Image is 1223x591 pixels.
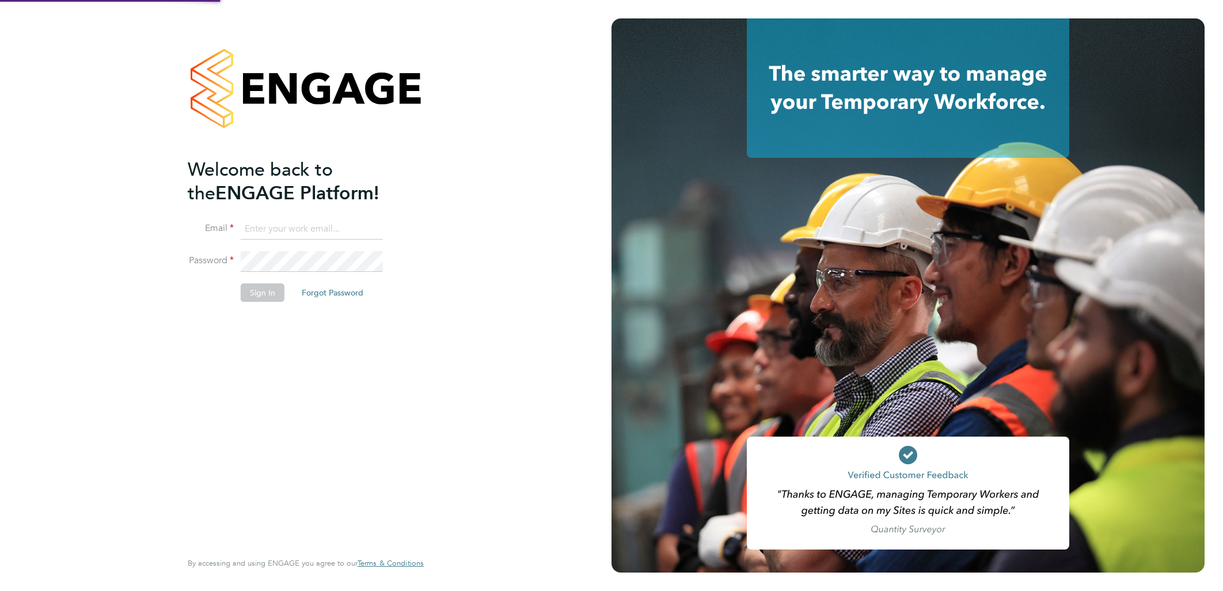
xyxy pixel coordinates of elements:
[188,158,333,204] span: Welcome back to the
[241,219,383,240] input: Enter your work email...
[241,283,284,302] button: Sign In
[188,222,234,234] label: Email
[188,255,234,267] label: Password
[188,158,412,205] h2: ENGAGE Platform!
[293,283,373,302] button: Forgot Password
[358,559,424,568] a: Terms & Conditions
[188,558,424,568] span: By accessing and using ENGAGE you agree to our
